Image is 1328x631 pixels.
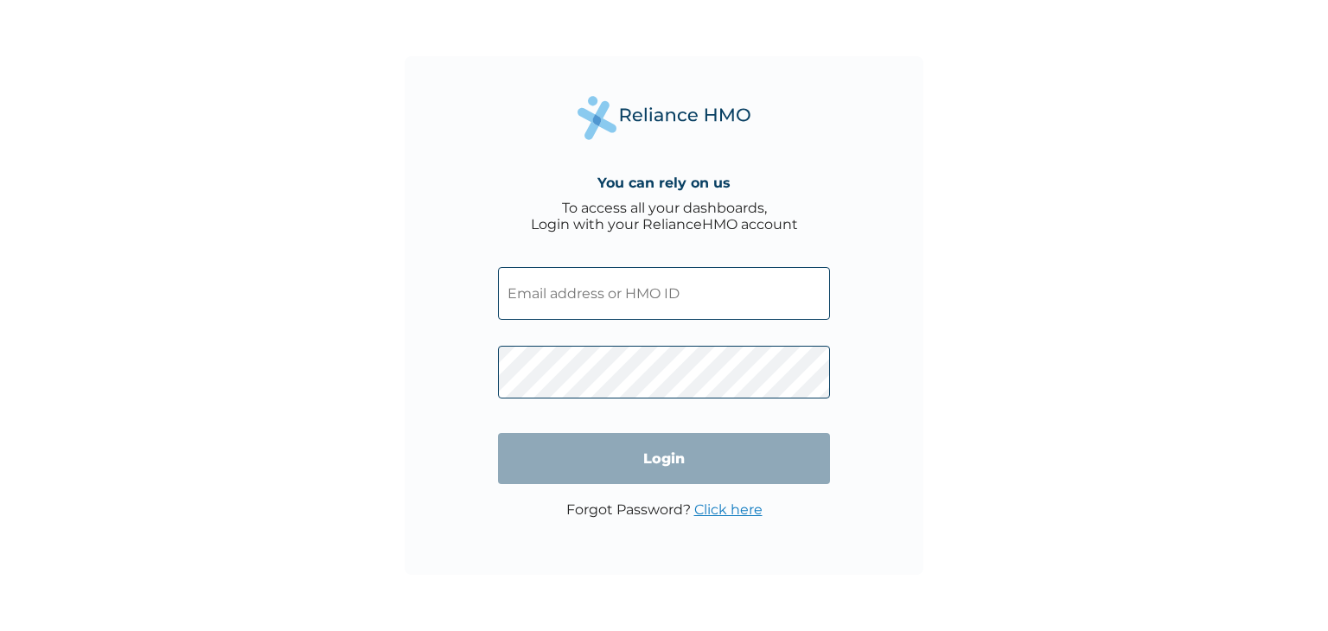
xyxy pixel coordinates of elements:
input: Email address or HMO ID [498,267,830,320]
img: Reliance Health's Logo [578,96,750,140]
div: To access all your dashboards, Login with your RelianceHMO account [531,200,798,233]
input: Login [498,433,830,484]
a: Click here [694,501,763,518]
h4: You can rely on us [597,175,731,191]
p: Forgot Password? [566,501,763,518]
